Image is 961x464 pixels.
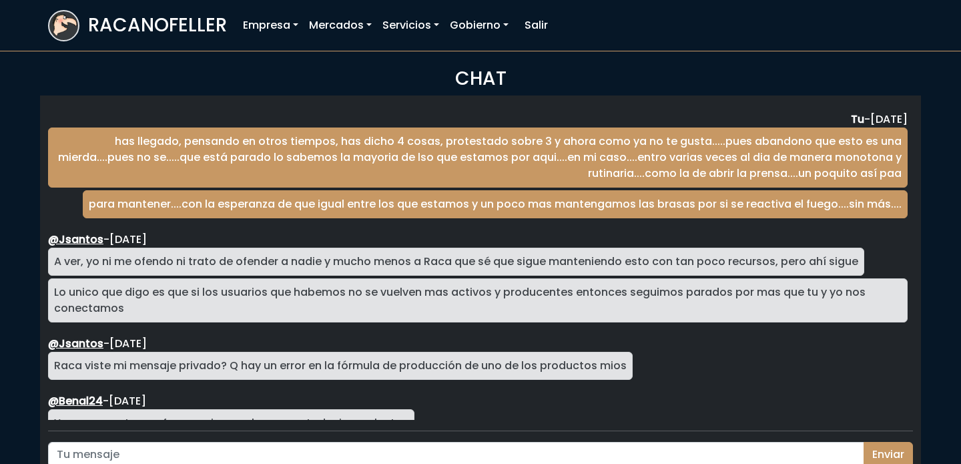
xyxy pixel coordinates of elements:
[48,393,103,409] a: @Benal24
[444,12,514,39] a: Gobierno
[88,14,227,37] h3: RACANOFELLER
[48,67,913,90] h3: CHAT
[48,393,908,409] div: -
[48,7,227,45] a: RACANOFELLER
[48,128,908,188] div: has llegado, pensando en otros tiempos, has dicho 4 cosas, protestado sobre 3 y ahora como ya no ...
[48,336,908,352] div: -
[109,393,146,409] span: sábado, mayo 10, 2025 12:01 AM
[48,232,103,247] a: @Jsantos
[48,409,414,437] div: Yo me conecto con frecuencia pero las cosas todavia van lentas
[304,12,377,39] a: Mercados
[83,190,908,218] div: para mantener....con la esperanza de que igual entre los que estamos y un poco mas mantengamos la...
[48,336,103,351] a: @Jsantos
[519,12,553,39] a: Salir
[48,248,864,276] div: A ver, yo ni me ofendo ni trato de ofender a nadie y mucho menos a Raca que sé que sigue mantenie...
[48,352,633,380] div: Raca viste mi mensaje privado? Q hay un error en la fórmula de producción de uno de los productos...
[851,111,864,127] strong: Tu
[238,12,304,39] a: Empresa
[109,336,147,351] span: miércoles, mayo 7, 2025 3:47 PM
[109,232,147,247] span: lunes, mayo 5, 2025 8:20 PM
[870,111,908,127] span: lunes, mayo 5, 2025 1:26 PM
[377,12,444,39] a: Servicios
[49,11,78,37] img: logoracarojo.png
[48,232,908,248] div: -
[48,111,908,128] div: -
[48,278,908,322] div: Lo unico que digo es que si los usuarios que habemos no se vuelven mas activos y producentes ento...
